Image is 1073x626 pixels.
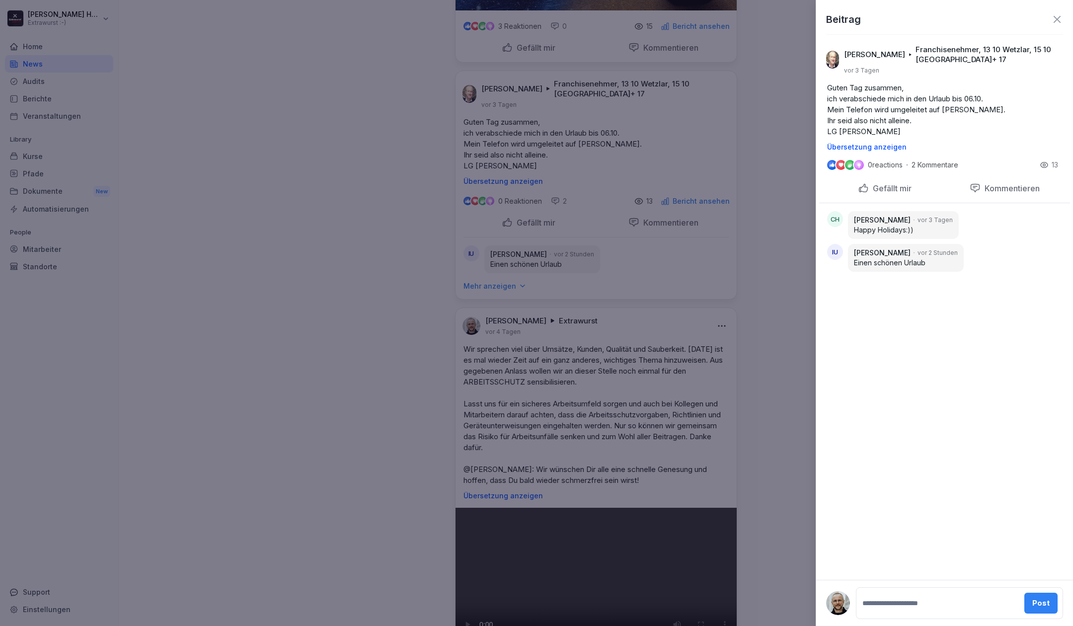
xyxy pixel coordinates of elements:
[869,183,912,193] p: Gefällt mir
[827,143,1062,151] p: Übersetzung anzeigen
[1052,160,1058,170] p: 13
[981,183,1040,193] p: Kommentieren
[854,258,958,268] p: Einen schönen Urlaub
[844,50,905,60] p: [PERSON_NAME]
[844,67,879,75] p: vor 3 Tagen
[1032,598,1050,609] div: Post
[854,215,911,225] p: [PERSON_NAME]
[916,45,1058,65] p: Franchisenehmer, 13 10 Wetzlar, 15 10 [GEOGRAPHIC_DATA] + 17
[912,161,966,169] p: 2 Kommentare
[826,591,850,615] img: k5nlqdpwapsdgj89rsfbt2s8.png
[918,216,953,225] p: vor 3 Tagen
[827,82,1062,137] p: Guten Tag zusammen, ich verabschiede mich in den Urlaub bis 06.10. Mein Telefon wird umgeleitet a...
[1024,593,1058,614] button: Post
[918,248,958,257] p: vor 2 Stunden
[827,244,843,260] div: IU
[826,51,839,69] img: f4fyfhbhdu0xtcfs970xijct.png
[826,12,861,27] p: Beitrag
[827,211,843,227] div: CH
[868,161,903,169] p: 0 reactions
[854,248,911,258] p: [PERSON_NAME]
[854,225,953,235] p: Happy Holidays:))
